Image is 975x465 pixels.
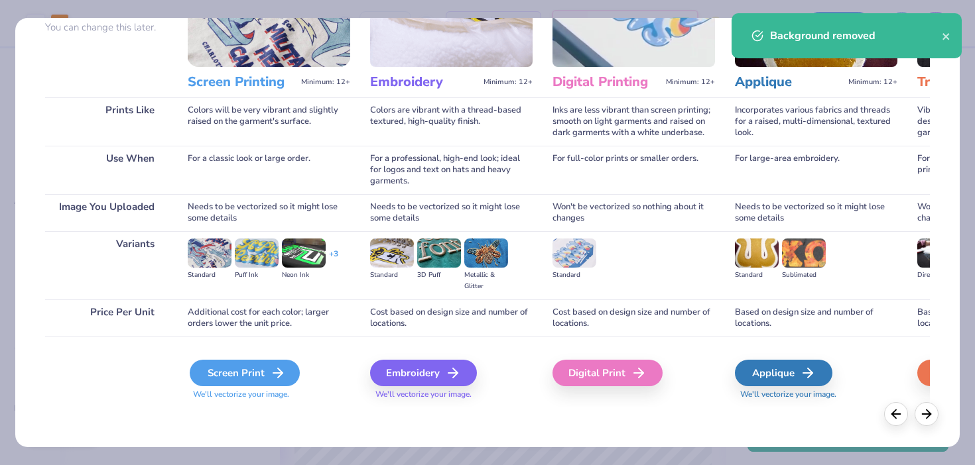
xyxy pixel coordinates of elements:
[735,97,897,146] div: Incorporates various fabrics and threads for a raised, multi-dimensional, textured look.
[735,238,779,268] img: Standard
[735,270,779,281] div: Standard
[370,360,477,386] div: Embroidery
[552,299,715,336] div: Cost based on design size and number of locations.
[301,77,350,87] span: Minimum: 12+
[552,238,596,268] img: Standard
[235,238,279,268] img: Puff Ink
[552,97,715,146] div: Inks are less vibrant than screen printing; smooth on light garments and raised on dark garments ...
[235,270,279,281] div: Puff Ink
[282,270,326,281] div: Neon Ink
[45,231,168,299] div: Variants
[370,299,533,336] div: Cost based on design size and number of locations.
[282,238,326,268] img: Neon Ink
[735,194,897,231] div: Needs to be vectorized so it might lose some details
[735,389,897,400] span: We'll vectorize your image.
[848,77,897,87] span: Minimum: 12+
[552,360,663,386] div: Digital Print
[188,74,296,91] h3: Screen Printing
[735,360,832,386] div: Applique
[484,77,533,87] span: Minimum: 12+
[45,22,168,33] p: You can change this later.
[417,238,461,268] img: 3D Puff
[370,389,533,400] span: We'll vectorize your image.
[45,194,168,231] div: Image You Uploaded
[370,74,478,91] h3: Embroidery
[188,146,350,194] div: For a classic look or large order.
[329,248,338,271] div: + 3
[188,97,350,146] div: Colors will be very vibrant and slightly raised on the garment's surface.
[552,270,596,281] div: Standard
[188,389,350,400] span: We'll vectorize your image.
[735,299,897,336] div: Based on design size and number of locations.
[735,146,897,194] div: For large-area embroidery.
[188,238,231,268] img: Standard
[770,28,942,44] div: Background removed
[190,360,300,386] div: Screen Print
[370,238,414,268] img: Standard
[45,299,168,336] div: Price Per Unit
[188,194,350,231] div: Needs to be vectorized so it might lose some details
[942,28,951,44] button: close
[782,270,826,281] div: Sublimated
[188,270,231,281] div: Standard
[417,270,461,281] div: 3D Puff
[370,146,533,194] div: For a professional, high-end look; ideal for logos and text on hats and heavy garments.
[464,270,508,292] div: Metallic & Glitter
[464,238,508,268] img: Metallic & Glitter
[552,74,661,91] h3: Digital Printing
[45,146,168,194] div: Use When
[188,299,350,336] div: Additional cost for each color; larger orders lower the unit price.
[782,238,826,268] img: Sublimated
[917,270,961,281] div: Direct-to-film
[45,97,168,146] div: Prints Like
[370,270,414,281] div: Standard
[666,77,715,87] span: Minimum: 12+
[917,238,961,268] img: Direct-to-film
[370,97,533,146] div: Colors are vibrant with a thread-based textured, high-quality finish.
[735,74,843,91] h3: Applique
[370,194,533,231] div: Needs to be vectorized so it might lose some details
[552,194,715,231] div: Won't be vectorized so nothing about it changes
[552,146,715,194] div: For full-color prints or smaller orders.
